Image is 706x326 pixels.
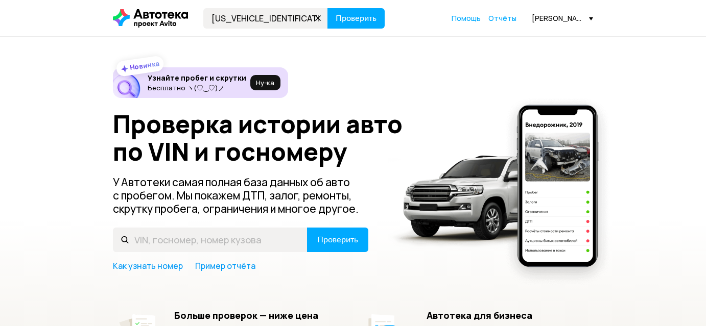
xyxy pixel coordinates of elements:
[336,14,376,22] span: Проверить
[174,310,341,321] h5: Больше проверок — ниже цена
[488,13,516,23] a: Отчёты
[195,260,255,271] a: Пример отчёта
[327,8,385,29] button: Проверить
[148,84,246,92] p: Бесплатно ヽ(♡‿♡)ノ
[427,310,594,321] h5: Автотека для бизнеса
[307,228,368,252] button: Проверить
[532,13,593,23] div: [PERSON_NAME][EMAIL_ADDRESS][DOMAIN_NAME]
[113,260,183,271] a: Как узнать номер
[317,236,358,244] span: Проверить
[129,59,160,72] strong: Новинка
[113,175,369,215] p: У Автотеки самая полная база данных об авто с пробегом. Мы покажем ДТП, залог, ремонты, скрутку п...
[256,79,274,87] span: Ну‑ка
[113,228,308,252] input: VIN, госномер, номер кузова
[113,110,418,165] h1: Проверка истории авто по VIN и госномеру
[203,8,328,29] input: VIN, госномер, номер кузова
[452,13,481,23] a: Помощь
[148,73,246,83] h6: Узнайте пробег и скрутки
